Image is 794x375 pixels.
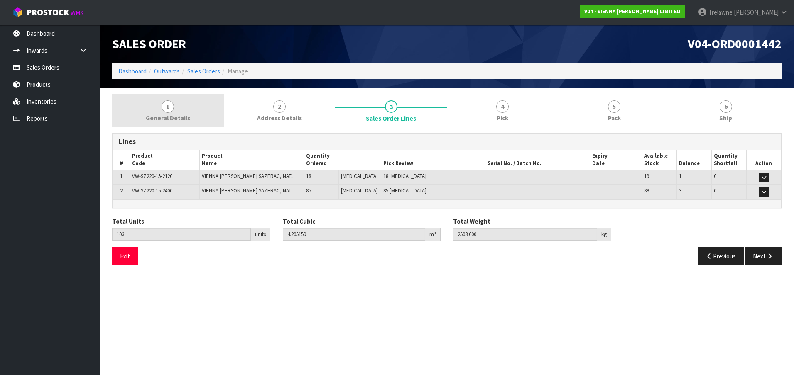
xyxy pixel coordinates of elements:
[497,114,508,122] span: Pick
[120,173,123,180] span: 1
[642,150,677,170] th: Available Stock
[453,217,490,226] label: Total Weight
[719,114,732,122] span: Ship
[12,7,23,17] img: cube-alt.png
[381,150,485,170] th: Pick Review
[154,67,180,75] a: Outwards
[304,150,381,170] th: Quantity Ordered
[257,114,302,122] span: Address Details
[608,100,620,113] span: 5
[746,150,781,170] th: Action
[644,187,649,194] span: 88
[366,114,416,123] span: Sales Order Lines
[679,173,681,180] span: 1
[187,67,220,75] a: Sales Orders
[112,36,186,51] span: Sales Order
[485,150,590,170] th: Serial No. / Batch No.
[112,228,251,241] input: Total Units
[120,187,123,194] span: 2
[745,247,782,265] button: Next
[71,9,83,17] small: WMS
[202,187,295,194] span: VIENNA [PERSON_NAME] SAZERAC, NAT...
[698,247,744,265] button: Previous
[112,247,138,265] button: Exit
[496,100,509,113] span: 4
[453,228,597,241] input: Total Weight
[708,8,733,16] span: Trelawne
[283,228,426,241] input: Total Cubic
[590,150,642,170] th: Expiry Date
[228,67,248,75] span: Manage
[677,150,712,170] th: Balance
[679,187,681,194] span: 3
[132,187,172,194] span: VW-SZ220-15-2400
[199,150,304,170] th: Product Name
[130,150,200,170] th: Product Code
[584,8,681,15] strong: V04 - VIENNA [PERSON_NAME] LIMITED
[273,100,286,113] span: 2
[688,36,782,51] span: V04-ORD0001442
[711,150,746,170] th: Quantity Shortfall
[162,100,174,113] span: 1
[306,173,311,180] span: 18
[385,100,397,113] span: 3
[112,217,144,226] label: Total Units
[734,8,779,16] span: [PERSON_NAME]
[27,7,69,18] span: ProStock
[597,228,611,241] div: kg
[146,114,190,122] span: General Details
[383,187,426,194] span: 85 [MEDICAL_DATA]
[608,114,621,122] span: Pack
[283,217,315,226] label: Total Cubic
[341,173,378,180] span: [MEDICAL_DATA]
[113,150,130,170] th: #
[644,173,649,180] span: 19
[714,187,716,194] span: 0
[383,173,426,180] span: 18 [MEDICAL_DATA]
[306,187,311,194] span: 85
[118,67,147,75] a: Dashboard
[202,173,295,180] span: VIENNA [PERSON_NAME] SAZERAC, NAT...
[112,127,782,271] span: Sales Order Lines
[119,138,775,146] h3: Lines
[132,173,172,180] span: VW-SZ220-15-2120
[714,173,716,180] span: 0
[251,228,270,241] div: units
[341,187,378,194] span: [MEDICAL_DATA]
[720,100,732,113] span: 6
[425,228,441,241] div: m³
